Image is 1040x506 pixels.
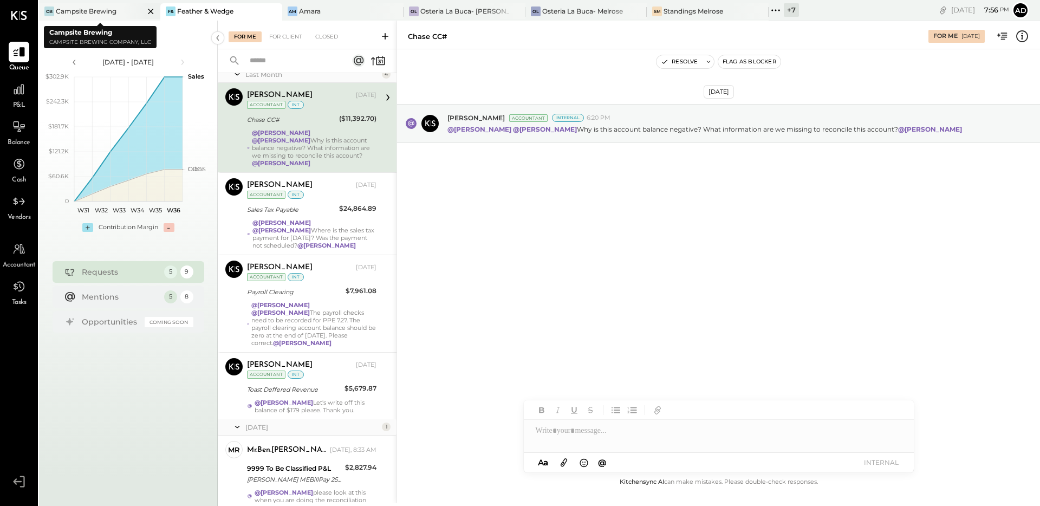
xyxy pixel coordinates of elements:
[1,239,37,270] a: Accountant
[961,33,980,40] div: [DATE]
[188,165,206,173] text: COGS
[288,191,304,199] div: int
[48,122,69,130] text: $181.7K
[247,262,313,273] div: [PERSON_NAME]
[164,290,177,303] div: 5
[299,7,321,16] div: Amara
[188,73,204,80] text: Sales
[95,206,108,214] text: W32
[860,455,903,470] button: INTERNAL
[255,489,376,504] div: please look at this when you are doing the reconciliation
[247,191,285,199] div: Accountant
[113,206,126,214] text: W33
[180,265,193,278] div: 9
[356,361,376,369] div: [DATE]
[247,287,342,297] div: Payroll Clearing
[339,113,376,124] div: ($11,392.70)
[718,55,781,68] button: Flag as Blocker
[356,91,376,100] div: [DATE]
[567,403,581,417] button: Underline
[180,290,193,303] div: 8
[339,203,376,214] div: $24,864.89
[9,63,29,73] span: Queue
[345,462,376,473] div: $2,827.94
[251,301,376,347] div: The payroll checks need to be recorded for PPE 7.27. The payroll clearing account balance should ...
[82,267,159,277] div: Requests
[933,32,958,41] div: For Me
[288,7,297,16] div: Am
[45,73,69,80] text: $302.9K
[1,276,37,308] a: Tasks
[177,7,233,16] div: Feather & Wedge
[535,457,552,469] button: Aa
[587,114,610,122] span: 6:20 PM
[229,31,262,42] div: For Me
[247,445,328,456] div: mr.ben.[PERSON_NAME]
[48,172,69,180] text: $60.6K
[188,165,204,173] text: Labor
[356,181,376,190] div: [DATE]
[951,5,1009,15] div: [DATE]
[704,85,734,99] div: [DATE]
[652,7,662,16] div: SM
[245,423,379,432] div: [DATE]
[247,273,285,281] div: Accountant
[664,7,723,16] div: Standings Melrose
[44,7,54,16] div: CB
[252,129,310,137] strong: @[PERSON_NAME]
[228,445,240,455] div: mr
[1,116,37,148] a: Balance
[651,403,665,417] button: Add URL
[609,403,623,417] button: Unordered List
[131,206,145,214] text: W34
[938,4,948,16] div: copy link
[1,154,37,185] a: Cash
[513,125,577,133] strong: @[PERSON_NAME]
[46,98,69,105] text: $242.3K
[409,7,419,16] div: OL
[382,423,391,431] div: 1
[535,403,549,417] button: Bold
[247,463,342,474] div: 9999 To Be Classified P&L
[252,129,376,167] div: Why is this account balance negative? What information are we missing to reconcile this account?
[288,101,304,109] div: int
[49,38,151,47] p: Campsite Brewing Company, LLC
[346,286,376,296] div: $7,961.08
[310,31,343,42] div: Closed
[595,456,610,469] button: @
[77,206,89,214] text: W31
[543,457,548,468] span: a
[49,28,112,36] b: Campsite Brewing
[273,339,331,347] strong: @[PERSON_NAME]
[82,223,93,232] div: +
[164,223,174,232] div: -
[247,180,313,191] div: [PERSON_NAME]
[82,316,139,327] div: Opportunities
[149,206,162,214] text: W35
[82,291,159,302] div: Mentions
[656,55,702,68] button: Resolve
[13,101,25,111] span: P&L
[166,206,180,214] text: W36
[245,70,379,79] div: Last Month
[247,384,341,395] div: Toast Deffered Revenue
[145,317,193,327] div: Coming Soon
[12,176,26,185] span: Cash
[251,309,310,316] strong: @[PERSON_NAME]
[447,125,511,133] strong: @[PERSON_NAME]
[252,219,311,226] strong: @[PERSON_NAME]
[1,191,37,223] a: Vendors
[247,101,285,109] div: Accountant
[382,70,391,79] div: 4
[251,301,310,309] strong: @[PERSON_NAME]
[255,399,313,406] strong: @[PERSON_NAME]
[247,90,313,101] div: [PERSON_NAME]
[784,3,799,17] div: + 7
[247,371,285,379] div: Accountant
[288,273,304,281] div: int
[551,403,565,417] button: Italic
[344,383,376,394] div: $5,679.87
[1,79,37,111] a: P&L
[99,223,158,232] div: Contribution Margin
[1012,2,1029,19] button: Ad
